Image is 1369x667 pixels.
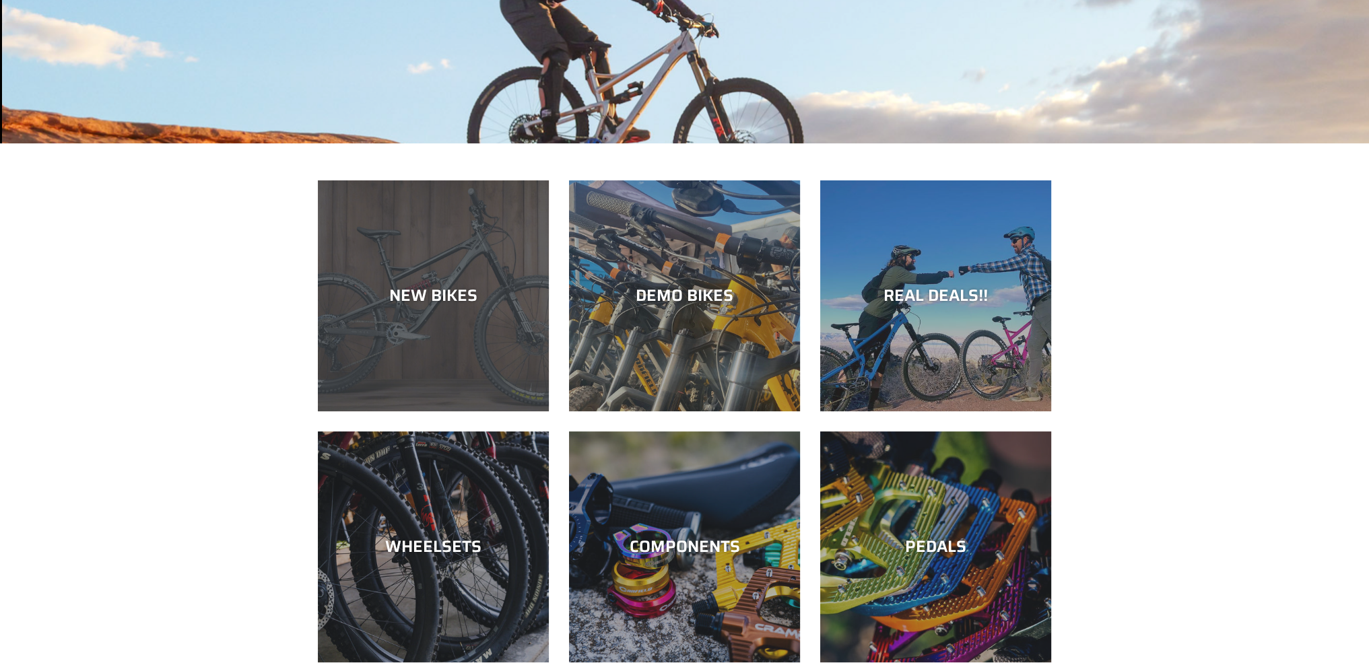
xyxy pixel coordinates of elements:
div: COMPONENTS [569,537,800,557]
a: WHEELSETS [318,431,549,662]
a: COMPONENTS [569,431,800,662]
a: PEDALS [820,431,1051,662]
div: WHEELSETS [318,537,549,557]
div: PEDALS [820,537,1051,557]
div: DEMO BIKES [569,286,800,306]
div: NEW BIKES [318,286,549,306]
div: REAL DEALS!! [820,286,1051,306]
a: REAL DEALS!! [820,180,1051,411]
a: DEMO BIKES [569,180,800,411]
a: NEW BIKES [318,180,549,411]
